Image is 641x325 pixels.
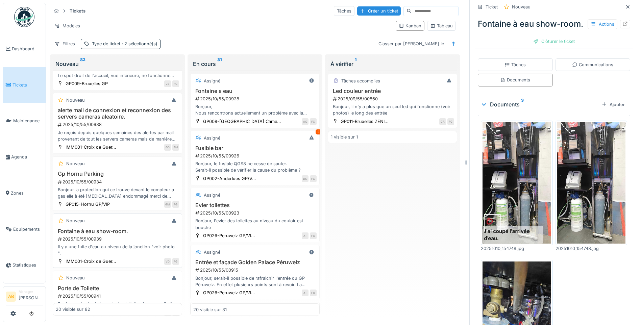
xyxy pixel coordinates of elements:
[19,289,43,294] div: Manager
[3,31,46,67] a: Dashboard
[120,41,157,46] span: : 2 sélectionné(s)
[13,82,43,88] span: Tickets
[66,258,116,265] div: IMM001-Croix de Guer...
[56,66,179,78] div: Bonjour, Le spot droit de l'accueil, vue intérieure, ne fonctionne pas. Voir photo en annexe. Ser...
[92,41,157,47] div: Type de ticket
[334,6,354,16] div: Tâches
[12,46,43,52] span: Dashboard
[357,6,401,16] div: Créer un ticket
[193,60,317,68] div: En cours
[3,247,46,283] a: Statistiques
[14,7,34,27] img: Badge_color-CXgf-gQk.svg
[204,78,220,84] div: Assigné
[486,4,498,10] div: Ticket
[500,77,530,83] div: Documents
[302,118,309,125] div: AG
[66,80,108,87] div: GP009-Bruxelles GP
[204,135,220,141] div: Assigné
[483,122,551,244] img: 820y718480s9alvp1d794nwiwgxb
[512,4,531,10] div: Nouveau
[56,186,179,199] div: Bonjour la protection qui ce trouve devant le compteur a gas elle à été [MEDICAL_DATA] endommagé ...
[80,60,85,68] sup: 82
[3,175,46,211] a: Zones
[375,39,447,49] div: Classer par [PERSON_NAME] le
[66,97,85,103] div: Nouveau
[193,275,317,288] div: Bonjour, serait-il possible de rafraichir l'entrée du GP Péruwelz. En effet plusieurs points sont...
[557,122,626,244] img: vtworwkstgrbexcoothhgkjpbu42
[3,211,46,247] a: Équipements
[332,96,454,102] div: 2025/09/55/00860
[56,244,179,256] div: Il y a une fuite d'eau au niveau de la jonction "voir photo ".
[164,258,171,265] div: VD
[341,78,380,84] div: Tâches accomplies
[447,118,454,125] div: FG
[430,23,453,29] div: Tableau
[572,61,613,68] div: Communications
[203,232,255,239] div: GP026-Peruwelz GP/VI...
[66,144,116,150] div: IMM001-Croix de Guer...
[55,60,179,68] div: Nouveau
[57,293,179,299] div: 2025/10/55/00941
[13,262,43,268] span: Statistiques
[193,88,317,94] h3: Fontaine a eau
[203,290,255,296] div: GP026-Peruwelz GP/VI...
[399,23,421,29] div: Kanban
[302,175,309,182] div: DS
[193,218,317,230] div: Bonjour, l'evier des toilettes au niveau du couloir est bouché
[330,60,454,68] div: À vérifier
[13,226,43,232] span: Équipements
[56,129,179,142] div: Je reçois depuis quelques semaines des alertes par mail provenant de tout les servers cameras mai...
[355,60,356,68] sup: 1
[302,290,309,296] div: AT
[193,160,317,173] div: Bonjour, le fusible QGS8 ne cesse de sauter. Serait-il possible de vérifier la cause du problème ?
[56,171,179,177] h3: Gp Hornu Parking
[341,118,389,125] div: GP011-Bruxelles ZENI...
[172,201,179,208] div: FG
[331,88,454,94] h3: Led couleur entrée
[3,67,46,103] a: Tickets
[164,80,171,87] div: JB
[66,201,110,207] div: GP015-Hornu GP/VIP
[310,232,317,239] div: FG
[203,175,256,182] div: GP002-Anderlues GP/V...
[6,292,16,302] li: AB
[172,144,179,151] div: SM
[556,245,627,252] div: 20251010_154748.jpg
[3,139,46,175] a: Agenda
[521,100,524,108] sup: 3
[193,259,317,266] h3: Entrée et façade Golden Palace Péruwelz
[195,96,317,102] div: 2025/10/55/00928
[439,118,446,125] div: CA
[316,129,321,134] div: 2
[531,37,577,46] div: Clôturer le ticket
[195,210,317,216] div: 2025/10/55/00923
[504,61,526,68] div: Tâches
[331,134,358,140] div: 1 visible sur 1
[19,289,43,304] li: [PERSON_NAME]
[164,144,171,151] div: GD
[475,15,633,33] div: Fontaine à eau show-room.
[480,100,599,108] div: Documents
[193,145,317,151] h3: Fusible bar
[310,175,317,182] div: FG
[193,202,317,208] h3: Evier toilettes
[11,190,43,196] span: Zones
[66,160,85,167] div: Nouveau
[67,8,88,14] strong: Tickets
[203,118,281,125] div: GP008-[GEOGRAPHIC_DATA] Came...
[164,201,171,208] div: GM
[588,19,617,29] div: Actions
[66,218,85,224] div: Nouveau
[51,21,83,31] div: Modèles
[57,236,179,242] div: 2025/10/55/00939
[331,103,454,116] div: Bonjour, il n'y a plus que un seul led qui fonctionne (voir photos) le long des entrée
[310,290,317,296] div: FG
[310,118,317,125] div: FG
[193,103,317,116] div: Bonjour, Nous rencontrons actuellement un problème avec la fontaine d’eau : la pression est très ...
[195,267,317,273] div: 2025/10/55/00915
[51,39,78,49] div: Filtres
[56,301,179,314] div: Bonjour poignée de la porte des toilettes femmes, elle l'a été forcé il manque des vis
[204,192,220,198] div: Assigné
[172,80,179,87] div: FG
[57,121,179,128] div: 2025/10/55/00938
